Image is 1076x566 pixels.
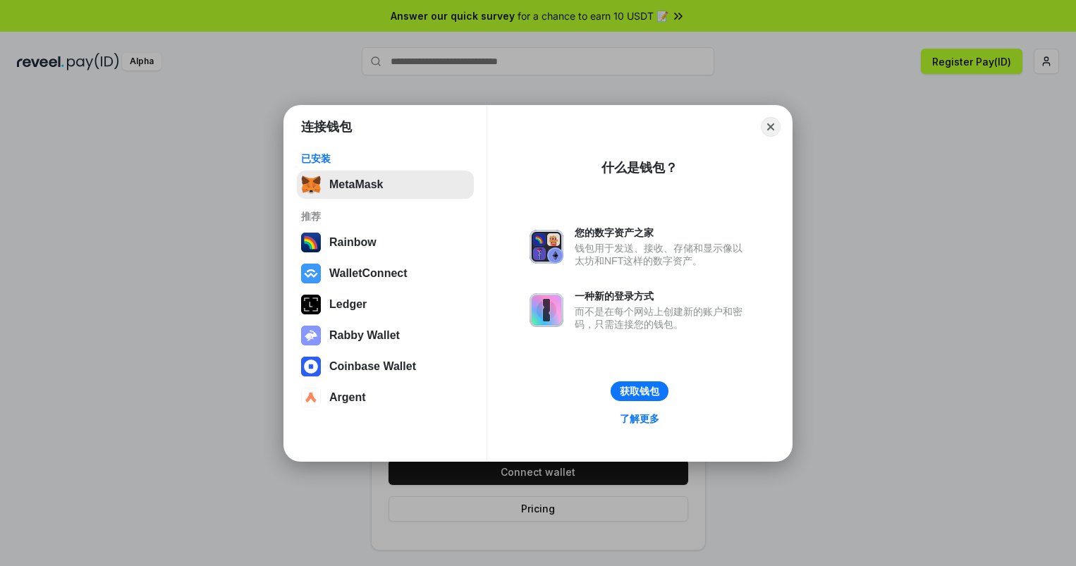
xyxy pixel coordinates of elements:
button: Argent [297,383,474,412]
div: 钱包用于发送、接收、存储和显示像以太坊和NFT这样的数字资产。 [575,242,750,267]
img: svg+xml,%3Csvg%20width%3D%2228%22%20height%3D%2228%22%20viewBox%3D%220%200%2028%2028%22%20fill%3D... [301,388,321,407]
button: Close [761,117,781,137]
div: Ledger [329,298,367,311]
img: svg+xml,%3Csvg%20width%3D%22120%22%20height%3D%22120%22%20viewBox%3D%220%200%20120%20120%22%20fil... [301,233,321,252]
div: Coinbase Wallet [329,360,416,373]
div: WalletConnect [329,267,408,280]
img: svg+xml,%3Csvg%20width%3D%2228%22%20height%3D%2228%22%20viewBox%3D%220%200%2028%2028%22%20fill%3D... [301,357,321,376]
div: 已安装 [301,152,470,165]
div: Rainbow [329,236,377,249]
img: svg+xml,%3Csvg%20fill%3D%22none%22%20height%3D%2233%22%20viewBox%3D%220%200%2035%2033%22%20width%... [301,175,321,195]
div: Argent [329,391,366,404]
div: Rabby Wallet [329,329,400,342]
div: 获取钱包 [620,385,659,398]
div: 您的数字资产之家 [575,226,750,239]
img: svg+xml,%3Csvg%20width%3D%2228%22%20height%3D%2228%22%20viewBox%3D%220%200%2028%2028%22%20fill%3D... [301,264,321,283]
img: svg+xml,%3Csvg%20xmlns%3D%22http%3A%2F%2Fwww.w3.org%2F2000%2Fsvg%22%20fill%3D%22none%22%20viewBox... [301,326,321,345]
div: 什么是钱包？ [601,159,678,176]
img: svg+xml,%3Csvg%20xmlns%3D%22http%3A%2F%2Fwww.w3.org%2F2000%2Fsvg%22%20width%3D%2228%22%20height%3... [301,295,321,314]
div: MetaMask [329,178,383,191]
button: WalletConnect [297,259,474,288]
a: 了解更多 [611,410,668,428]
div: 了解更多 [620,412,659,425]
button: MetaMask [297,171,474,199]
div: 而不是在每个网站上创建新的账户和密码，只需连接您的钱包。 [575,305,750,331]
button: Coinbase Wallet [297,352,474,381]
button: Ledger [297,290,474,319]
img: svg+xml,%3Csvg%20xmlns%3D%22http%3A%2F%2Fwww.w3.org%2F2000%2Fsvg%22%20fill%3D%22none%22%20viewBox... [530,293,563,327]
button: 获取钱包 [611,381,668,401]
button: Rabby Wallet [297,321,474,350]
button: Rainbow [297,228,474,257]
div: 推荐 [301,210,470,223]
div: 一种新的登录方式 [575,290,750,302]
h1: 连接钱包 [301,118,352,135]
img: svg+xml,%3Csvg%20xmlns%3D%22http%3A%2F%2Fwww.w3.org%2F2000%2Fsvg%22%20fill%3D%22none%22%20viewBox... [530,230,563,264]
